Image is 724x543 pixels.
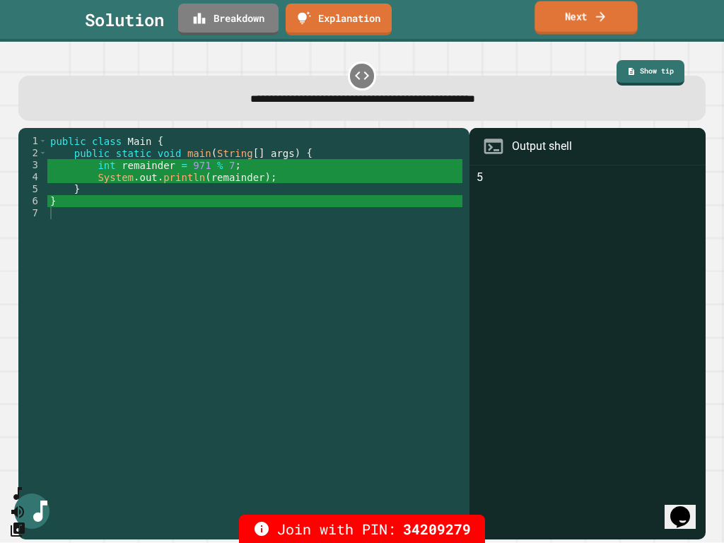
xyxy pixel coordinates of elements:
[18,147,47,159] div: 2
[239,515,485,543] div: Join with PIN:
[18,159,47,171] div: 3
[512,138,572,155] div: Output shell
[9,520,26,538] button: Change Music
[9,503,26,520] button: Mute music
[85,7,164,33] div: Solution
[535,1,637,35] a: Next
[617,60,684,86] a: Show tip
[18,195,47,207] div: 6
[18,135,47,147] div: 1
[477,169,699,539] div: 5
[286,4,392,35] a: Explanation
[18,207,47,219] div: 7
[39,147,47,159] span: Toggle code folding, rows 2 through 5
[18,183,47,195] div: 5
[178,4,279,35] a: Breakdown
[665,486,710,529] iframe: chat widget
[9,485,26,503] button: SpeedDial basic example
[18,171,47,183] div: 4
[403,518,471,539] span: 34209279
[39,135,47,147] span: Toggle code folding, rows 1 through 6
